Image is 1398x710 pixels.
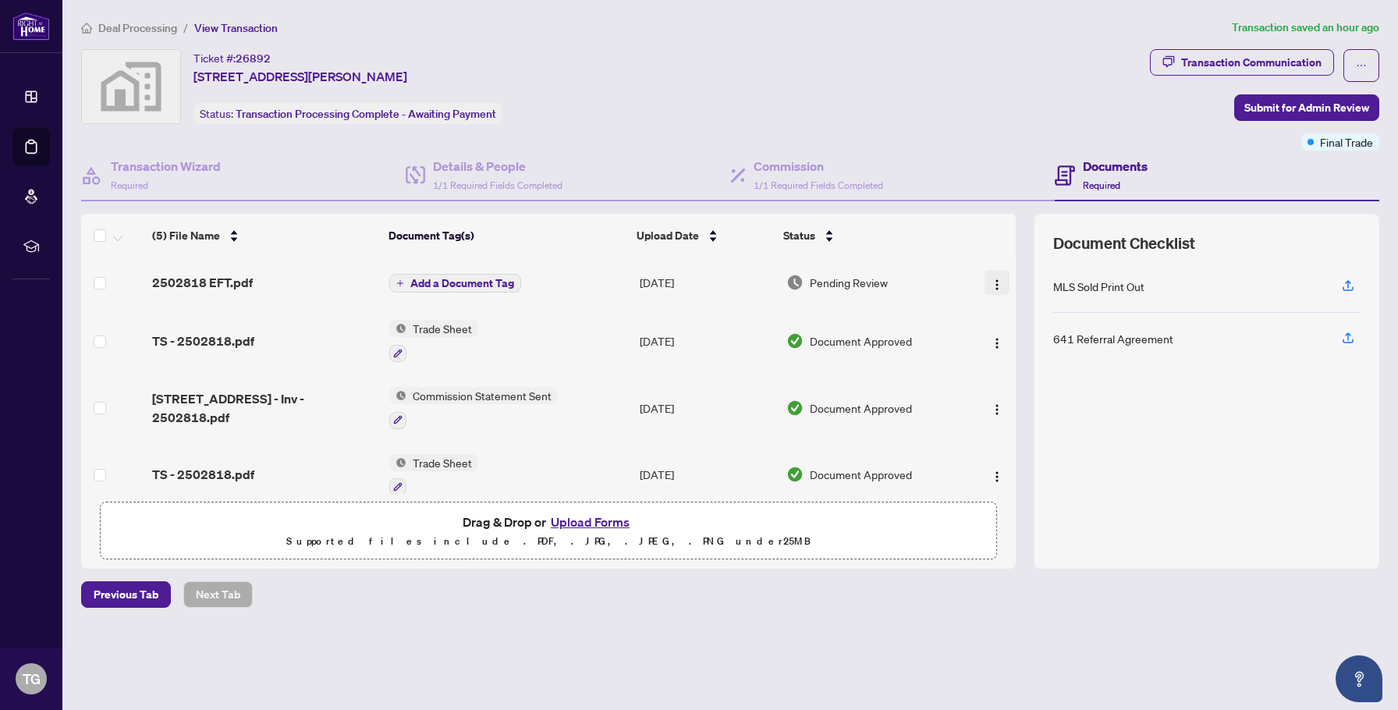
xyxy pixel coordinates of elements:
[236,51,271,66] span: 26892
[786,399,804,417] img: Document Status
[193,67,407,86] span: [STREET_ADDRESS][PERSON_NAME]
[81,23,92,34] span: home
[194,21,278,35] span: View Transaction
[152,227,220,244] span: (5) File Name
[985,396,1009,421] button: Logo
[630,214,776,257] th: Upload Date
[633,375,780,442] td: [DATE]
[985,270,1009,295] button: Logo
[633,257,780,307] td: [DATE]
[991,403,1003,416] img: Logo
[396,279,404,287] span: plus
[406,320,478,337] span: Trade Sheet
[389,454,478,496] button: Status IconTrade Sheet
[406,454,478,471] span: Trade Sheet
[12,12,50,41] img: logo
[382,214,631,257] th: Document Tag(s)
[82,50,180,123] img: svg%3e
[786,274,804,291] img: Document Status
[786,332,804,350] img: Document Status
[783,227,815,244] span: Status
[389,387,558,429] button: Status IconCommission Statement Sent
[810,466,912,483] span: Document Approved
[1336,655,1382,702] button: Open asap
[94,582,158,607] span: Previous Tab
[152,332,254,350] span: TS - 2502818.pdf
[1244,95,1369,120] span: Submit for Admin Review
[1234,94,1379,121] button: Submit for Admin Review
[463,512,634,532] span: Drag & Drop or
[1181,50,1322,75] div: Transaction Communication
[193,49,271,67] div: Ticket #:
[991,337,1003,350] img: Logo
[810,274,888,291] span: Pending Review
[754,179,883,191] span: 1/1 Required Fields Completed
[633,442,780,509] td: [DATE]
[389,320,478,362] button: Status IconTrade Sheet
[389,273,521,293] button: Add a Document Tag
[1083,157,1148,176] h4: Documents
[1150,49,1334,76] button: Transaction Communication
[146,214,382,257] th: (5) File Name
[1320,133,1373,151] span: Final Trade
[754,157,883,176] h4: Commission
[236,107,496,121] span: Transaction Processing Complete - Awaiting Payment
[991,470,1003,483] img: Logo
[433,157,562,176] h4: Details & People
[1232,19,1379,37] article: Transaction saved an hour ago
[389,320,406,337] img: Status Icon
[546,512,634,532] button: Upload Forms
[389,387,406,404] img: Status Icon
[637,227,699,244] span: Upload Date
[410,278,514,289] span: Add a Document Tag
[111,179,148,191] span: Required
[152,389,377,427] span: [STREET_ADDRESS] - Inv - 2502818.pdf
[389,454,406,471] img: Status Icon
[183,19,188,37] li: /
[777,214,960,257] th: Status
[433,179,562,191] span: 1/1 Required Fields Completed
[406,387,558,404] span: Commission Statement Sent
[810,399,912,417] span: Document Approved
[193,103,502,124] div: Status:
[111,157,221,176] h4: Transaction Wizard
[183,581,253,608] button: Next Tab
[1356,60,1367,71] span: ellipsis
[633,307,780,375] td: [DATE]
[101,502,996,560] span: Drag & Drop orUpload FormsSupported files include .PDF, .JPG, .JPEG, .PNG under25MB
[1083,179,1120,191] span: Required
[985,328,1009,353] button: Logo
[810,332,912,350] span: Document Approved
[991,279,1003,291] img: Logo
[1053,278,1144,295] div: MLS Sold Print Out
[1053,233,1195,254] span: Document Checklist
[985,462,1009,487] button: Logo
[98,21,177,35] span: Deal Processing
[389,274,521,293] button: Add a Document Tag
[786,466,804,483] img: Document Status
[110,532,987,551] p: Supported files include .PDF, .JPG, .JPEG, .PNG under 25 MB
[23,668,41,690] span: TG
[1053,330,1173,347] div: 641 Referral Agreement
[81,581,171,608] button: Previous Tab
[152,465,254,484] span: TS - 2502818.pdf
[152,273,253,292] span: 2502818 EFT.pdf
